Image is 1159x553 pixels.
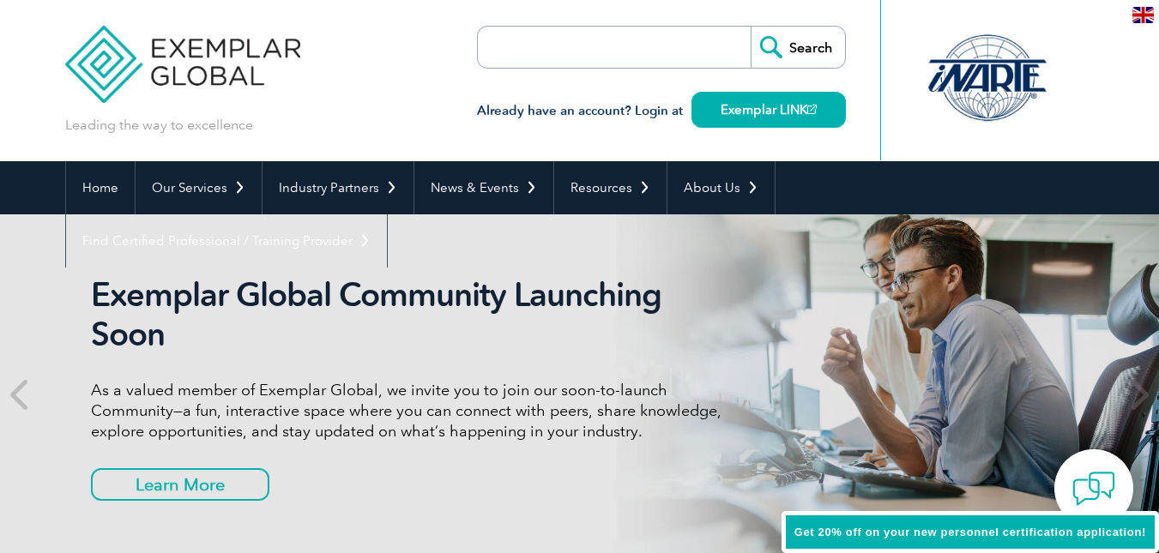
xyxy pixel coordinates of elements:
h2: Exemplar Global Community Launching Soon [91,275,734,354]
a: News & Events [414,161,553,214]
img: en [1132,7,1154,23]
a: Learn More [91,468,269,501]
a: Our Services [136,161,262,214]
a: Exemplar LINK [691,92,846,128]
span: Get 20% off on your new personnel certification application! [794,526,1146,538]
p: As a valued member of Exemplar Global, we invite you to join our soon-to-launch Community—a fun, ... [91,380,734,442]
img: open_square.png [807,105,817,114]
h3: Already have an account? Login at [477,100,846,122]
a: Find Certified Professional / Training Provider [66,214,387,267]
p: Leading the way to excellence [65,116,253,135]
a: Resources [554,161,667,214]
input: Search [751,27,845,68]
img: contact-chat.png [1072,467,1115,510]
a: About Us [667,161,775,214]
a: Home [66,161,135,214]
a: Industry Partners [263,161,413,214]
